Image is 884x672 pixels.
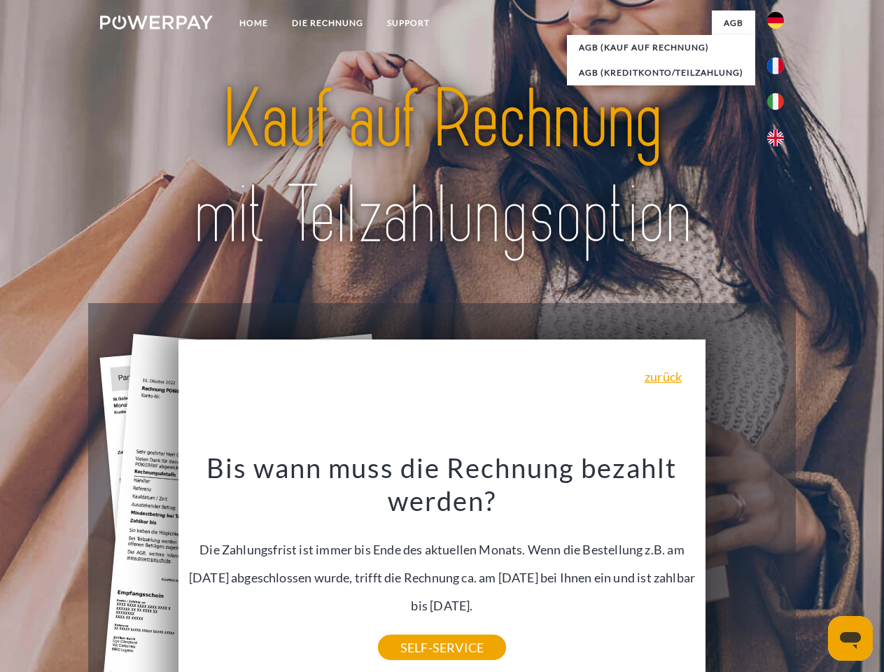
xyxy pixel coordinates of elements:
[767,57,784,74] img: fr
[378,635,506,660] a: SELF-SERVICE
[227,10,280,36] a: Home
[767,129,784,146] img: en
[767,93,784,110] img: it
[375,10,442,36] a: SUPPORT
[567,60,755,85] a: AGB (Kreditkonto/Teilzahlung)
[134,67,750,268] img: title-powerpay_de.svg
[187,451,698,518] h3: Bis wann muss die Rechnung bezahlt werden?
[100,15,213,29] img: logo-powerpay-white.svg
[767,12,784,29] img: de
[645,370,682,383] a: zurück
[280,10,375,36] a: DIE RECHNUNG
[567,35,755,60] a: AGB (Kauf auf Rechnung)
[828,616,873,661] iframe: Schaltfläche zum Öffnen des Messaging-Fensters
[712,10,755,36] a: agb
[187,451,698,647] div: Die Zahlungsfrist ist immer bis Ende des aktuellen Monats. Wenn die Bestellung z.B. am [DATE] abg...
